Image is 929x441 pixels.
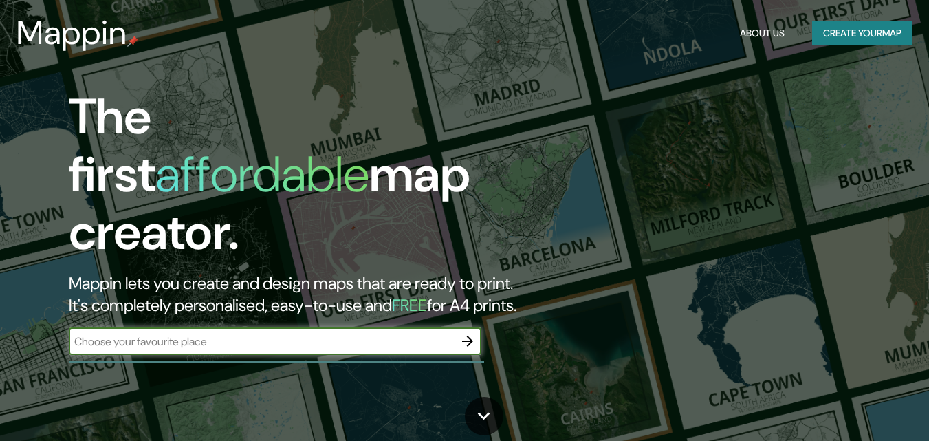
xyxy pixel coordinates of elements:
[17,14,127,52] h3: Mappin
[69,88,534,272] h1: The first map creator.
[69,334,454,349] input: Choose your favourite place
[392,294,427,316] h5: FREE
[69,272,534,316] h2: Mappin lets you create and design maps that are ready to print. It's completely personalised, eas...
[155,142,369,206] h1: affordable
[127,36,138,47] img: mappin-pin
[812,21,912,46] button: Create yourmap
[734,21,790,46] button: About Us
